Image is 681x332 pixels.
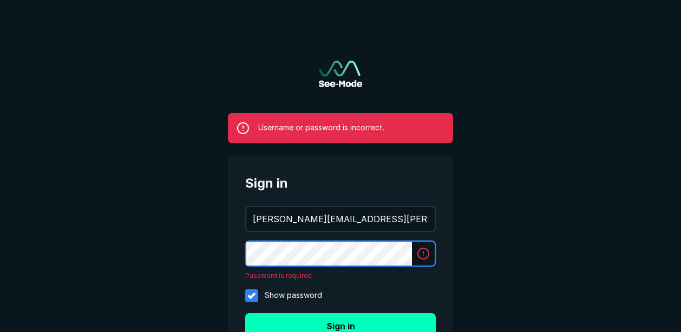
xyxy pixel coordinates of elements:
span: Sign in [245,174,436,193]
span: Password is required [245,271,436,281]
a: Go to sign in [319,61,362,87]
input: your@email.com [246,207,435,231]
img: See-Mode Logo [319,61,362,87]
span: Username or password is incorrect. [258,122,384,134]
span: Show password [265,289,322,302]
